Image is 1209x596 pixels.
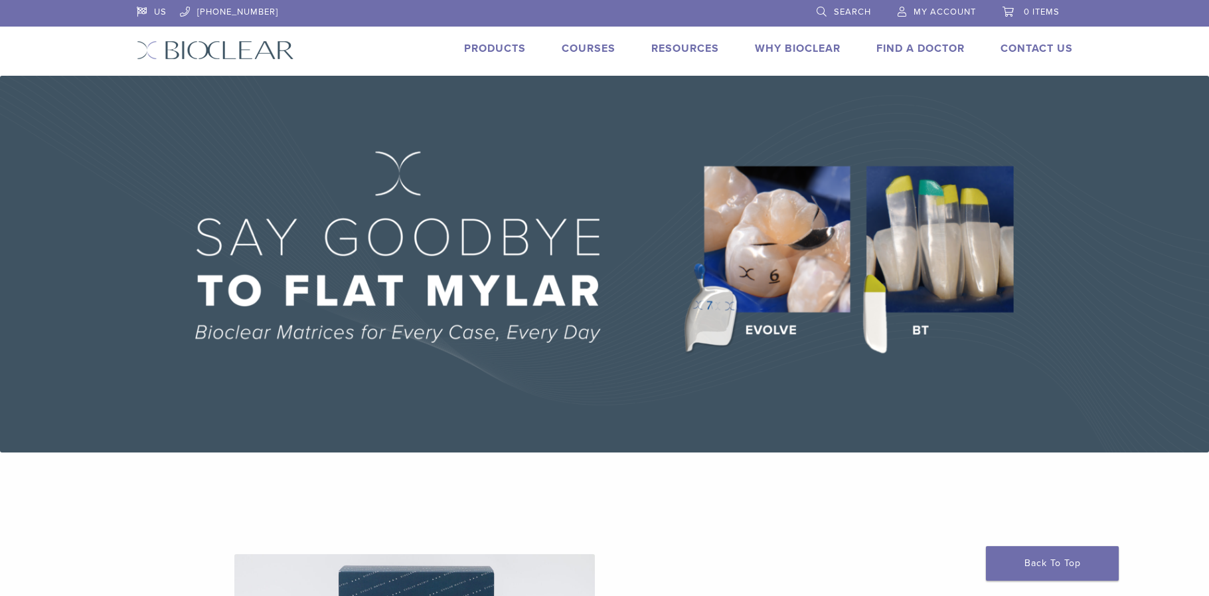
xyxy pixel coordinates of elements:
[1001,42,1073,55] a: Contact Us
[464,42,526,55] a: Products
[651,42,719,55] a: Resources
[876,42,965,55] a: Find A Doctor
[834,7,871,17] span: Search
[755,42,841,55] a: Why Bioclear
[137,41,294,60] img: Bioclear
[986,546,1119,581] a: Back To Top
[914,7,976,17] span: My Account
[1024,7,1060,17] span: 0 items
[562,42,615,55] a: Courses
